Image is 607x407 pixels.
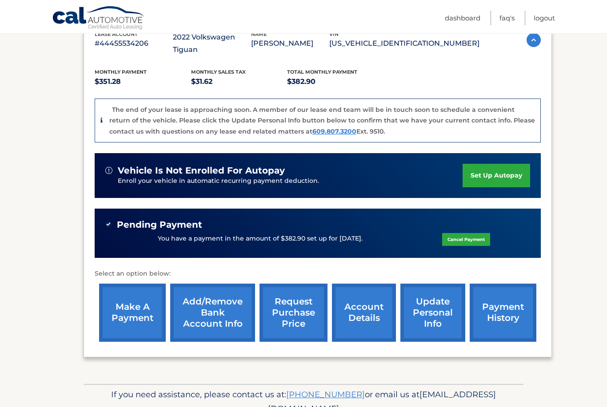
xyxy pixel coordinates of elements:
img: check-green.svg [105,221,112,227]
p: Enroll your vehicle in automatic recurring payment deduction. [118,176,463,186]
a: payment history [470,284,536,342]
span: name [251,31,267,37]
p: #44455534206 [95,37,173,50]
a: 609.807.3200 [312,127,356,135]
p: $351.28 [95,75,191,88]
a: Logout [534,11,555,25]
span: Monthly sales Tax [191,69,246,75]
a: account details [332,284,396,342]
span: Monthly Payment [95,69,147,75]
a: [PHONE_NUMBER] [286,389,365,399]
a: request purchase price [260,284,327,342]
span: Pending Payment [117,219,202,230]
a: Add/Remove bank account info [170,284,255,342]
a: Cal Automotive [52,6,145,32]
a: make a payment [99,284,166,342]
p: You have a payment in the amount of $382.90 set up for [DATE]. [158,234,363,244]
a: FAQ's [499,11,515,25]
a: Dashboard [445,11,480,25]
p: $31.62 [191,75,288,88]
a: set up autopay [463,164,530,187]
span: Total Monthly Payment [287,69,357,75]
img: accordion-active.svg [527,33,541,47]
span: vehicle is not enrolled for autopay [118,165,285,176]
p: [US_VEHICLE_IDENTIFICATION_NUMBER] [329,37,479,50]
p: 2022 Volkswagen Tiguan [173,31,251,56]
span: lease account [95,31,138,37]
a: update personal info [400,284,465,342]
a: Cancel Payment [442,233,490,246]
p: [PERSON_NAME] [251,37,329,50]
p: Select an option below: [95,269,541,279]
p: The end of your lease is approaching soon. A member of our lease end team will be in touch soon t... [109,106,535,135]
p: $382.90 [287,75,383,88]
img: alert-white.svg [105,167,112,174]
span: vin [329,31,339,37]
